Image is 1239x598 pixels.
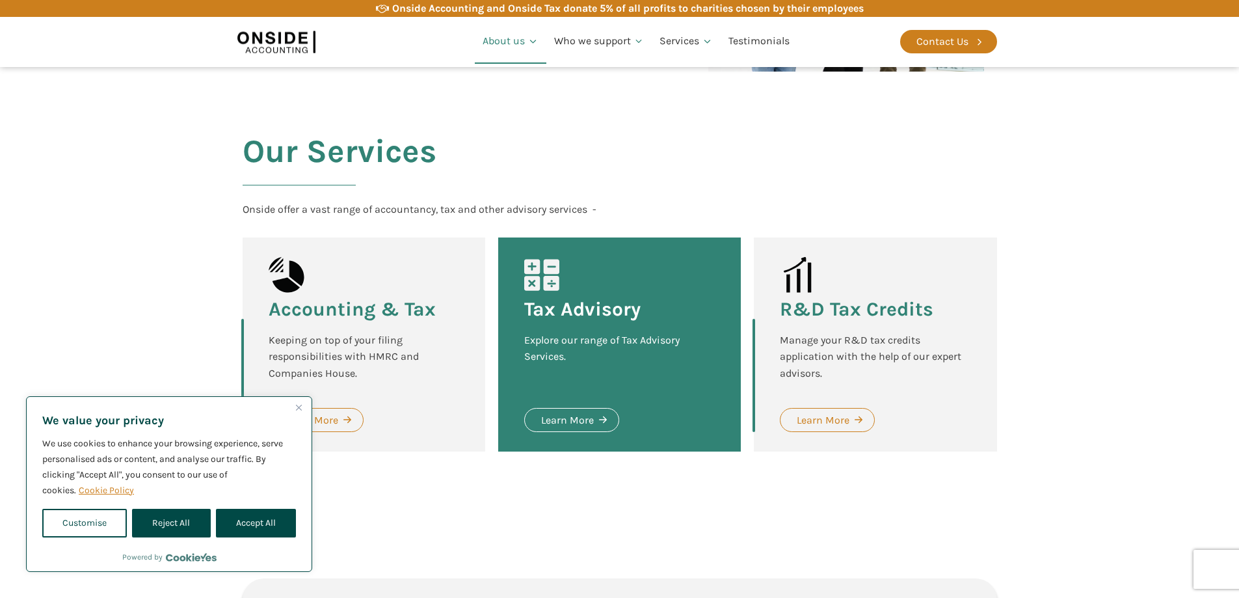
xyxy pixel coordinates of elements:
p: We value your privacy [42,413,296,428]
h3: Accounting & Tax [269,299,436,319]
div: Manage your R&D tax credits application with the help of our expert advisors. [780,332,970,382]
div: Explore our range of Tax Advisory Services. [524,332,715,382]
p: We use cookies to enhance your browsing experience, serve personalised ads or content, and analys... [42,436,296,498]
div: Powered by [122,550,217,564]
h3: Tax Advisory [524,299,641,319]
a: Who we support [546,20,652,64]
div: We value your privacy [26,396,312,572]
h3: R&D Tax Credits [780,299,933,319]
button: Close [291,400,306,415]
button: Accept All [216,509,296,537]
div: Learn More [541,412,594,429]
button: Reject All [132,509,210,537]
div: Onside offer a vast range of accountancy, tax and other advisory services - [243,201,596,218]
a: Learn More [524,408,619,433]
div: Learn More [797,412,849,429]
img: Onside Accounting [237,27,315,57]
img: Close [296,405,302,411]
a: Contact Us [900,30,997,53]
div: Contact Us [916,33,968,50]
h2: Our Services [243,133,436,201]
button: Customise [42,509,127,537]
a: Learn More [780,408,875,433]
div: Keeping on top of your filing responsibilities with HMRC and Companies House. [269,332,459,382]
a: Visit CookieYes website [166,553,217,562]
a: Learn More [269,408,364,433]
a: Cookie Policy [78,484,135,496]
a: Testimonials [721,20,797,64]
a: Services [652,20,721,64]
a: About us [475,20,546,64]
